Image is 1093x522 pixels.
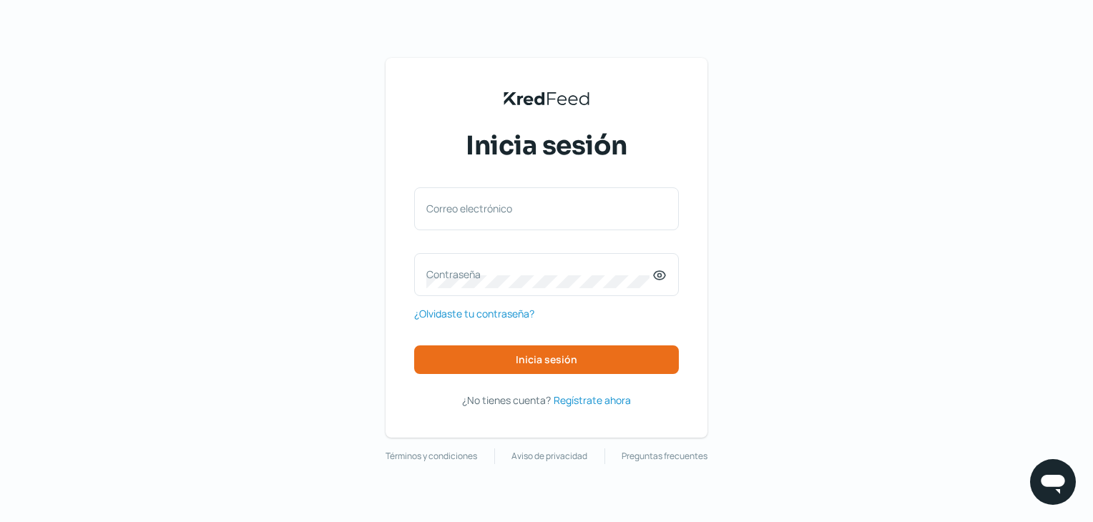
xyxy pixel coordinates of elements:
[516,355,577,365] span: Inicia sesión
[426,267,652,281] label: Contraseña
[1039,468,1067,496] img: chatIcon
[466,128,627,164] span: Inicia sesión
[511,448,587,464] a: Aviso de privacidad
[622,448,707,464] a: Preguntas frecuentes
[414,305,534,322] a: ¿Olvidaste tu contraseña?
[414,345,679,374] button: Inicia sesión
[386,448,477,464] a: Términos y condiciones
[426,202,652,215] label: Correo electrónico
[462,393,551,407] span: ¿No tienes cuenta?
[554,391,631,409] a: Regístrate ahora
